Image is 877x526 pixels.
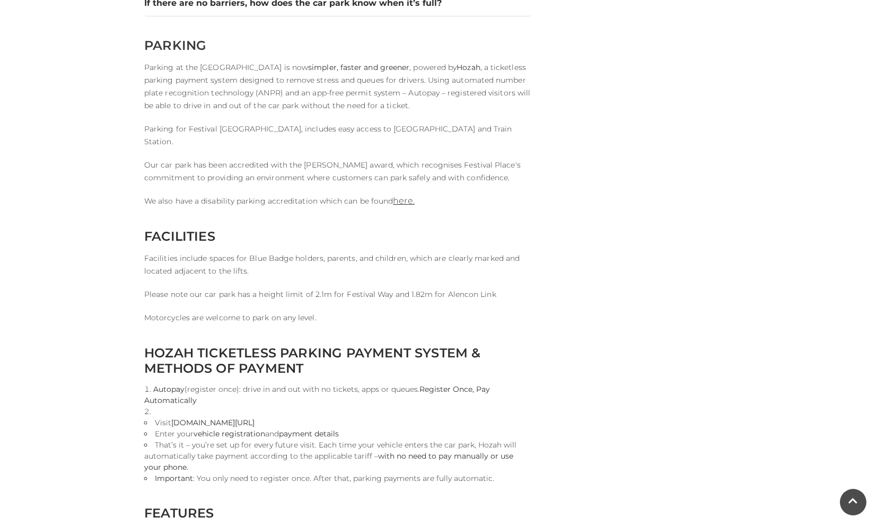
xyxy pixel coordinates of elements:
li: Visit [144,417,531,428]
strong: Autopay [153,384,185,394]
p: Please note our car park has a height limit of 2.1m for Festival Way and 1.82m for Alencon Link [144,288,531,301]
li: (register once): drive in and out with no tickets, apps or queues. [144,384,531,406]
strong: with no need to pay manually or use your phone. [144,451,513,472]
p: Parking at the [GEOGRAPHIC_DATA] is now , powered by , a ticketless parking payment system design... [144,61,531,112]
strong: payment details [279,429,339,439]
h2: HOZAH TICKETLESS PARKING PAYMENT SYSTEM & METHODS OF PAYMENT [144,345,531,376]
li: That’s it – you’re set up for every future visit. Each time your vehicle enters the car park, Hoz... [144,440,531,473]
span: PARKING [144,38,206,53]
li: : You only need to register once. After that, parking payments are fully automatic. [144,473,531,484]
h2: FACILITIES [144,229,531,244]
p: We also have a disability parking accreditation which can be found [144,195,531,207]
strong: Register Once, Pay Automatically [144,384,490,405]
strong: simpler, faster and greener [308,63,409,72]
strong: vehicle registration [194,429,265,439]
a: here. [393,196,414,206]
li: Enter your and [144,428,531,440]
h2: FEATURES [144,505,531,521]
strong: Important [155,474,193,483]
p: Facilities include spaces for Blue Badge holders, parents, and children, which are clearly marked... [144,252,531,277]
strong: Hozah [457,63,480,72]
p: Motorcycles are welcome to park on any level. [144,311,531,324]
p: Parking for Festival [GEOGRAPHIC_DATA], includes easy access to [GEOGRAPHIC_DATA] and Train Station. [144,122,531,148]
p: Our car park has been accredited with the [PERSON_NAME] award, which recognises Festival Place's ... [144,159,531,184]
strong: [DOMAIN_NAME][URL] [171,418,255,427]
